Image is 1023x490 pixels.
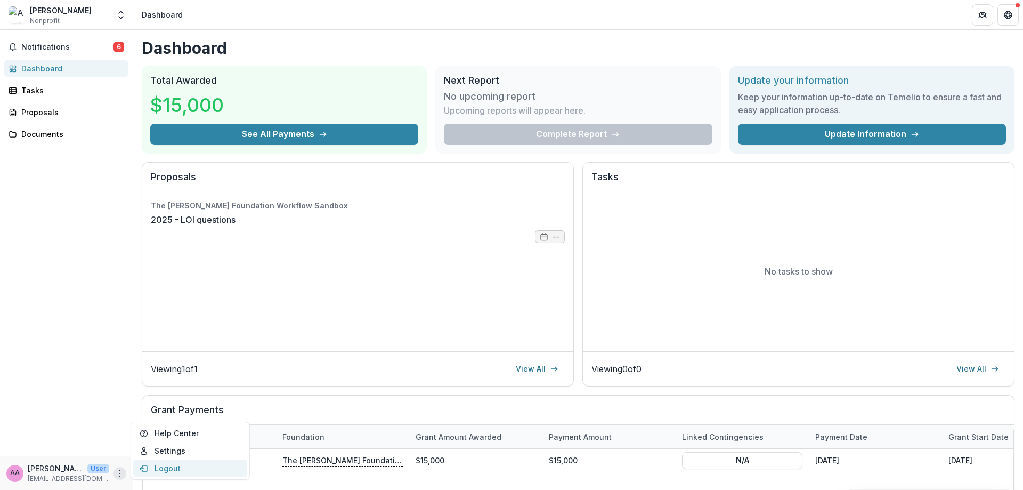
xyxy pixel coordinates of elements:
h1: Dashboard [142,38,1014,58]
h2: Grant Payments [151,404,1005,424]
div: [PERSON_NAME] [30,5,92,16]
div: Proposals [21,107,120,118]
div: Payment Amount [542,431,618,443]
span: Nonprofit [30,16,60,26]
h3: No upcoming report [444,91,535,102]
a: Proposals [4,103,128,121]
div: Foundation [276,431,331,443]
nav: breadcrumb [137,7,187,22]
button: Partners [972,4,993,26]
div: Dashboard [142,9,183,20]
h2: Proposals [151,171,565,191]
div: Grant amount awarded [409,431,508,443]
div: Linked Contingencies [676,425,809,448]
div: Payment Amount [542,425,676,448]
div: [DATE] [809,449,942,472]
a: 2025 - LOI questions [151,213,236,226]
div: Tasks [21,85,120,96]
button: Open entity switcher [113,4,128,26]
a: Dashboard [4,60,128,77]
div: Payment date [809,425,942,448]
h3: Keep your information up-to-date on Temelio to ensure a fast and easy application process. [738,91,1006,116]
a: View All [950,360,1005,377]
h3: $15,000 [150,91,230,119]
button: Notifications6 [4,38,128,55]
p: No tasks to show [765,265,833,278]
p: User [87,464,109,473]
button: N/A [682,452,802,469]
p: Viewing 1 of 1 [151,363,198,375]
h2: Update your information [738,75,1006,86]
p: Upcoming reports will appear here. [444,104,586,117]
div: Payment date [809,431,874,443]
div: $15,000 [542,449,676,472]
div: Documents [21,128,120,140]
div: $15,000 [409,449,542,472]
button: More [113,467,126,480]
div: Foundation [276,425,409,448]
h2: Total Awarded [150,75,418,86]
p: Viewing 0 of 0 [591,363,642,375]
div: Grant amount awarded [409,425,542,448]
img: Annie Test [9,6,26,23]
a: Update Information [738,124,1006,145]
div: Linked Contingencies [676,431,770,443]
p: The [PERSON_NAME] Foundation Workflow Sandbox [282,454,403,466]
h2: Next Report [444,75,712,86]
h2: Tasks [591,171,1005,191]
a: Tasks [4,82,128,99]
a: View All [509,360,565,377]
div: Annie Axe [10,470,20,477]
a: Documents [4,125,128,143]
span: Notifications [21,43,113,52]
button: See All Payments [150,124,418,145]
div: Grant start date [942,431,1015,443]
p: [EMAIL_ADDRESS][DOMAIN_NAME] [28,474,109,484]
button: Get Help [997,4,1019,26]
p: [PERSON_NAME] [28,463,83,474]
div: Dashboard [21,63,120,74]
span: 6 [113,42,124,52]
